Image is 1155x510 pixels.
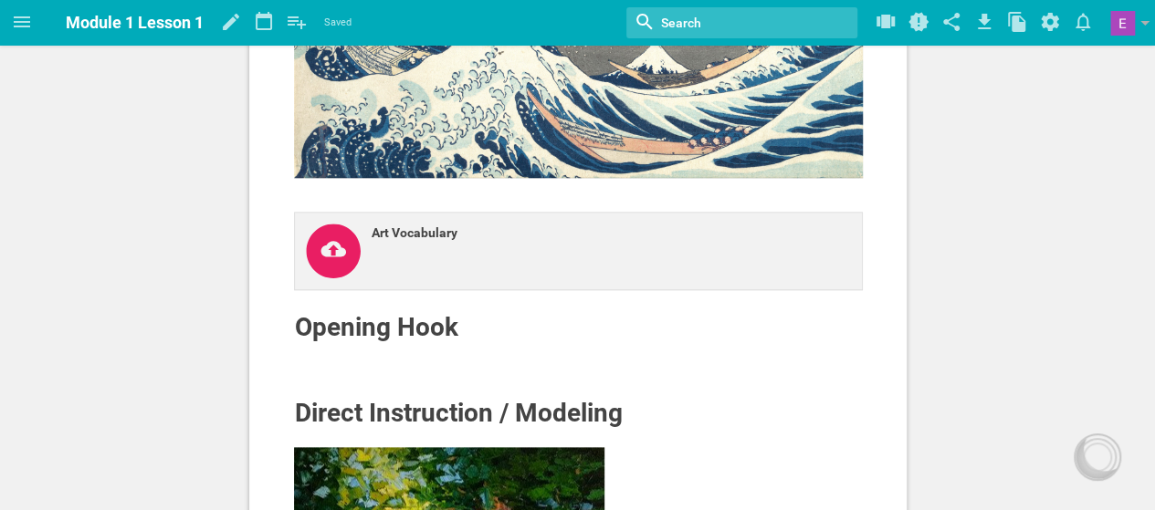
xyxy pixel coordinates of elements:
[66,13,204,32] span: Module 1 Lesson 1
[372,224,764,242] div: Art Vocabulary
[295,398,623,428] span: Direct Instruction / Modeling
[324,14,352,32] span: Saved
[294,212,863,290] a: Art Vocabulary
[659,11,797,35] input: Search
[295,312,458,342] span: Opening Hook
